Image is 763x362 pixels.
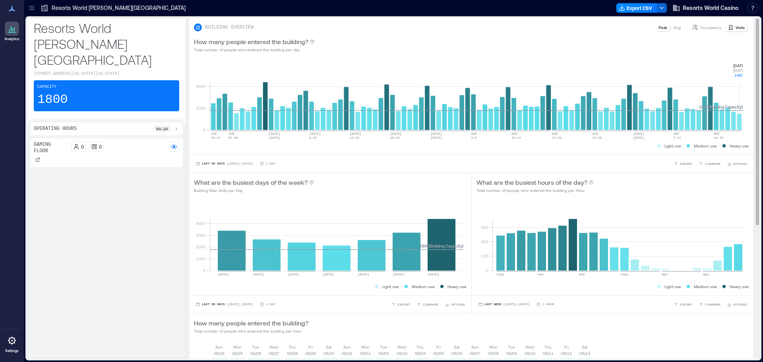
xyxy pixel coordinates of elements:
span: COMPARE [705,302,720,307]
p: Occupancy [700,24,721,31]
p: 09/11 [543,350,554,356]
tspan: 300 [480,225,488,230]
span: OPTIONS [733,302,747,307]
p: Total number of people who entered the building per Hour [476,187,594,194]
p: Tue [252,344,259,350]
tspan: 0 [485,268,488,273]
p: Tue [508,344,515,350]
p: Medium use [412,283,435,290]
text: 20-26 [390,136,400,139]
button: Last 90 Days |[DATE]-[DATE] [194,160,255,168]
text: [DATE] [358,273,369,276]
text: 6-12 [309,136,317,139]
text: [DATE] [253,273,264,276]
p: 1 Day [266,302,275,307]
p: Tue [380,344,387,350]
p: 08/30 [323,350,334,356]
p: Sun [215,344,223,350]
p: BUILDING OVERVIEW [205,24,254,31]
tspan: 4000 [196,84,205,89]
p: 09/07 [470,350,480,356]
text: [DATE] [218,273,229,276]
p: Wed [269,344,278,350]
text: JUN [211,132,217,136]
tspan: 4000 [196,221,205,226]
p: 08/24 [214,350,225,356]
p: Sat [454,344,459,350]
text: 13-19 [350,136,359,139]
text: [DATE] [431,136,442,139]
button: Last Week |[DATE]-[DATE] [476,300,531,308]
text: 14-20 [714,136,723,139]
p: Fri [564,344,569,350]
tspan: 2000 [196,106,205,110]
p: Light use [664,283,681,290]
text: JUN [229,132,234,136]
text: 15-21 [211,136,221,139]
a: Analytics [2,19,22,44]
p: Wed [525,344,534,350]
text: [DATE] [390,132,402,136]
text: [DATE] [309,132,321,136]
p: 1800 [37,92,68,108]
p: Capacity [37,84,56,90]
p: Operating Hours [34,126,77,132]
p: Heavy use [730,283,749,290]
p: 1 Day [266,161,275,166]
p: Total number of people who entered the building per day [194,46,315,53]
p: Medium use [694,283,717,290]
text: AUG [552,132,558,136]
text: 4am [538,273,544,276]
text: [DATE] [633,132,645,136]
p: 08/28 [287,350,298,356]
p: Peak [658,24,667,31]
button: EXPORT [672,300,694,308]
text: AUG [471,132,477,136]
tspan: 100 [480,254,488,258]
p: [STREET_ADDRESS][US_STATE][US_STATE] [34,71,179,77]
text: 3-9 [471,136,477,139]
p: Heavy use [447,283,467,290]
text: AUG [593,132,598,136]
text: AUG [511,132,517,136]
p: 08/26 [250,350,261,356]
p: 1 Hour [542,302,554,307]
p: Mon [489,344,498,350]
p: How many people entered the building? [194,318,308,328]
p: 09/10 [525,350,535,356]
p: Thu [289,344,296,350]
tspan: 1000 [196,256,205,261]
p: What are the busiest hours of the day? [476,178,587,187]
button: EXPORT [672,160,694,168]
text: [DATE] [633,136,645,139]
button: OPTIONS [725,300,749,308]
p: Visits [736,24,745,31]
button: EXPORT [390,300,412,308]
p: Avg [674,24,681,31]
text: [DATE] [323,273,334,276]
text: 8am [579,273,585,276]
p: 09/08 [488,350,499,356]
p: Settings [5,348,19,353]
p: Sat [582,344,587,350]
text: 7-13 [673,136,681,139]
p: 09/04 [415,350,426,356]
p: 09/09 [506,350,517,356]
text: 8pm [703,273,709,276]
p: Medium use [694,143,717,149]
p: Gaming Floor [34,141,68,154]
p: 0 [81,143,84,150]
text: [DATE] [350,132,361,136]
text: 17-23 [552,136,562,139]
p: 08/25 [232,350,243,356]
span: Resorts World Casino [683,4,738,12]
p: Thu [416,344,424,350]
span: COMPARE [423,302,438,307]
text: [DATE] [431,132,442,136]
p: Mon [233,344,242,350]
p: What are the busiest days of the week? [194,178,308,187]
p: 08/27 [269,350,279,356]
p: 09/03 [397,350,407,356]
p: Sat [326,344,331,350]
text: 12pm [620,273,628,276]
